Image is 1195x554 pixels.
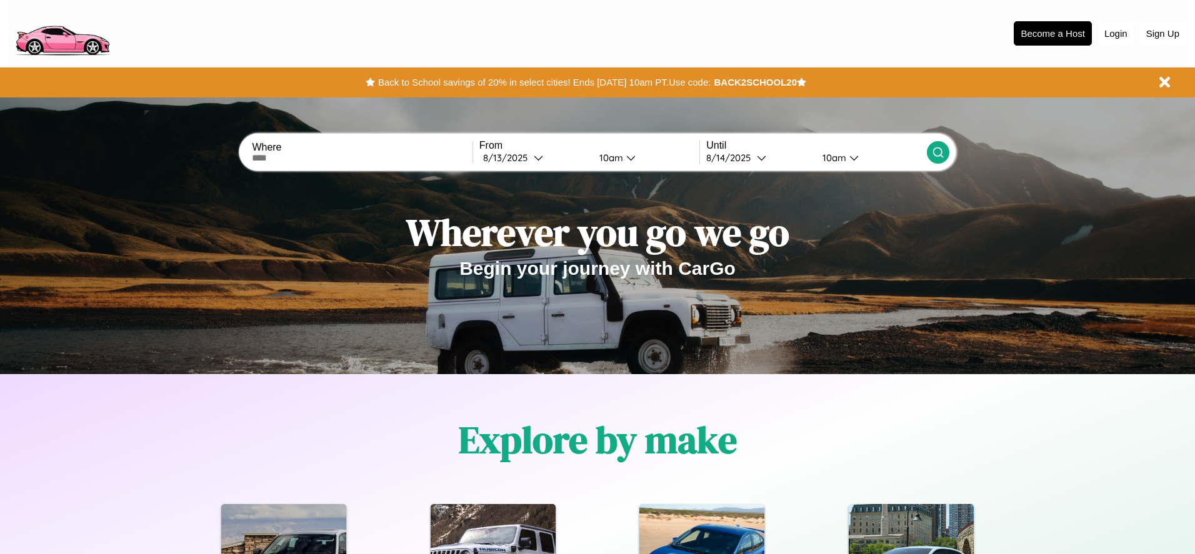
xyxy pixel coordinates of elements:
b: BACK2SCHOOL20 [714,77,797,87]
button: 8/13/2025 [479,151,589,164]
div: 10am [816,152,849,164]
button: 10am [812,151,926,164]
button: 10am [589,151,699,164]
button: Become a Host [1014,21,1092,46]
div: 10am [593,152,626,164]
button: Login [1098,22,1134,45]
div: 8 / 13 / 2025 [483,152,534,164]
h1: Explore by make [459,414,737,465]
img: logo [9,6,115,59]
label: Until [706,140,926,151]
button: Back to School savings of 20% in select cities! Ends [DATE] 10am PT.Use code: [375,74,714,91]
label: From [479,140,699,151]
label: Where [252,142,472,153]
div: 8 / 14 / 2025 [706,152,757,164]
button: Sign Up [1140,22,1186,45]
